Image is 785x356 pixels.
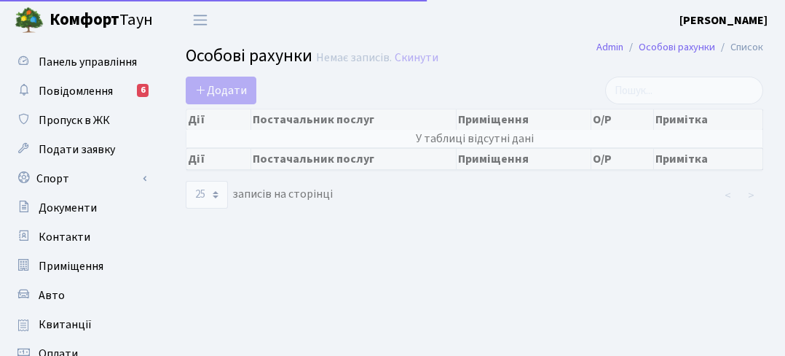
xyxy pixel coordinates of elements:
[679,12,768,28] b: [PERSON_NAME]
[186,43,312,69] span: Особові рахунки
[7,47,153,77] a: Панель управління
[39,142,115,158] span: Подати заявку
[316,51,392,65] div: Немає записів.
[39,317,92,333] span: Квитанції
[186,148,251,170] th: Дії
[7,106,153,135] a: Пропуск в ЖК
[15,6,44,35] img: logo.png
[50,8,119,31] b: Комфорт
[654,109,763,130] th: Примітка
[251,109,457,130] th: Постачальник послуг
[591,109,654,130] th: О/Р
[7,135,153,164] a: Подати заявку
[7,281,153,310] a: Авто
[7,310,153,339] a: Квитанції
[186,181,333,209] label: записів на сторінці
[50,8,153,33] span: Таун
[457,109,591,130] th: Приміщення
[679,12,768,29] a: [PERSON_NAME]
[7,164,153,193] a: Спорт
[7,222,153,252] a: Контакти
[457,148,591,170] th: Приміщення
[186,130,763,147] td: У таблиці відсутні дані
[186,181,228,209] select: записів на сторінці
[251,148,457,170] th: Постачальник послуг
[39,200,97,216] span: Документи
[39,229,90,245] span: Контакти
[39,287,65,303] span: Авто
[137,84,149,97] div: 6
[596,39,623,55] a: Admin
[7,252,153,281] a: Приміщення
[654,148,763,170] th: Примітка
[39,54,137,70] span: Панель управління
[395,51,438,65] a: Скинути
[186,77,256,104] a: Додати
[7,77,153,106] a: Повідомлення6
[605,77,763,104] input: Пошук...
[182,8,218,32] button: Переключити навігацію
[39,258,103,274] span: Приміщення
[591,148,654,170] th: О/Р
[39,112,110,128] span: Пропуск в ЖК
[575,32,785,63] nav: breadcrumb
[7,193,153,222] a: Документи
[639,39,715,55] a: Особові рахунки
[39,83,113,99] span: Повідомлення
[195,82,247,98] span: Додати
[715,39,763,55] li: Список
[186,109,251,130] th: Дії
